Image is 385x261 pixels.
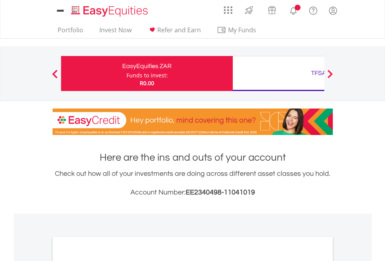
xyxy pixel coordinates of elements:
a: My Profile [323,2,343,19]
span: EE2340498-11041019 [186,189,255,196]
a: Invest Now [96,26,135,38]
a: Notifications [283,2,303,18]
img: grid-menu-icon.svg [224,6,232,14]
a: Refer and Earn [144,26,204,38]
a: AppsGrid [219,2,237,14]
a: Home page [68,2,151,18]
img: thrive-v2.svg [243,4,255,16]
h3: Account Number: [53,187,333,198]
img: vouchers-v2.svg [265,4,278,16]
img: EasyCredit Promotion Banner [53,109,333,135]
a: Vouchers [260,2,283,16]
div: EasyEquities ZAR [66,61,228,72]
a: FAQ's and Support [303,2,323,18]
button: Next [322,74,338,81]
div: Check out how all of your investments are doing across different asset classes you hold. [53,168,333,198]
span: My Funds [217,25,268,35]
div: Funds to invest: [127,72,168,79]
button: Previous [47,74,63,81]
a: Portfolio [54,26,86,38]
span: R0.00 [140,79,154,87]
span: Refer and Earn [157,26,201,34]
h1: Here are the ins and outs of your account [53,151,333,165]
img: EasyEquities_Logo.png [70,5,151,18]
